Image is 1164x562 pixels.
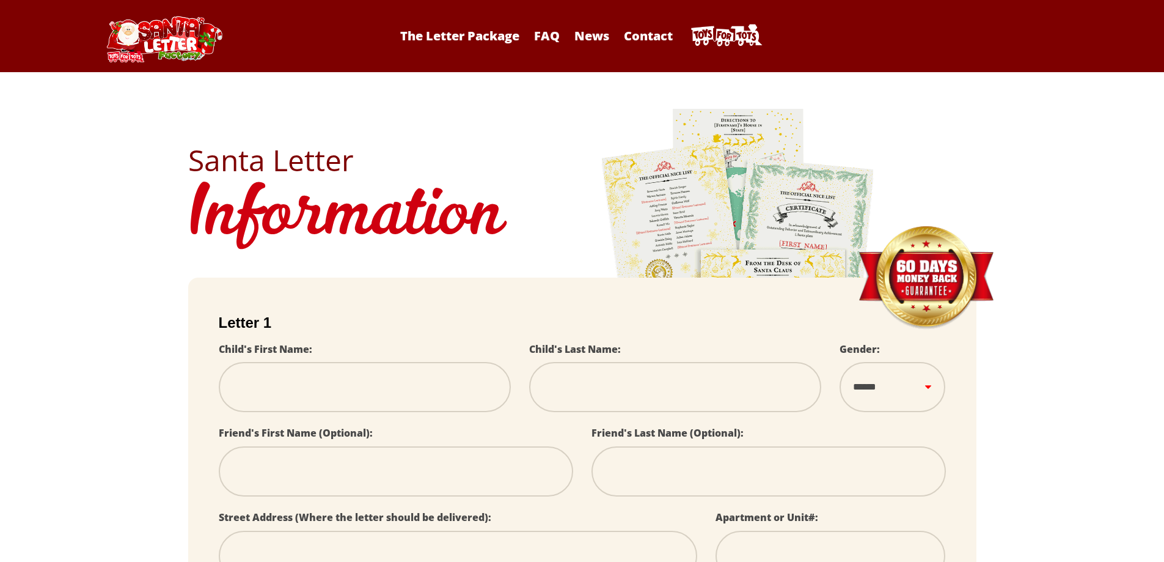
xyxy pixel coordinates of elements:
label: Apartment or Unit#: [716,511,818,524]
label: Gender: [840,342,880,356]
label: Friend's First Name (Optional): [219,426,373,440]
img: Santa Letter Logo [103,16,225,62]
h1: Information [188,175,976,259]
label: Street Address (Where the letter should be delivered): [219,511,491,524]
a: FAQ [528,28,566,44]
h2: Letter 1 [219,314,946,331]
label: Friend's Last Name (Optional): [591,426,744,440]
h2: Santa Letter [188,146,976,175]
img: letters.png [601,107,876,449]
a: Contact [618,28,679,44]
label: Child's Last Name: [529,342,621,356]
label: Child's First Name: [219,342,312,356]
a: The Letter Package [394,28,525,44]
a: News [568,28,615,44]
img: Money Back Guarantee [857,226,995,330]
